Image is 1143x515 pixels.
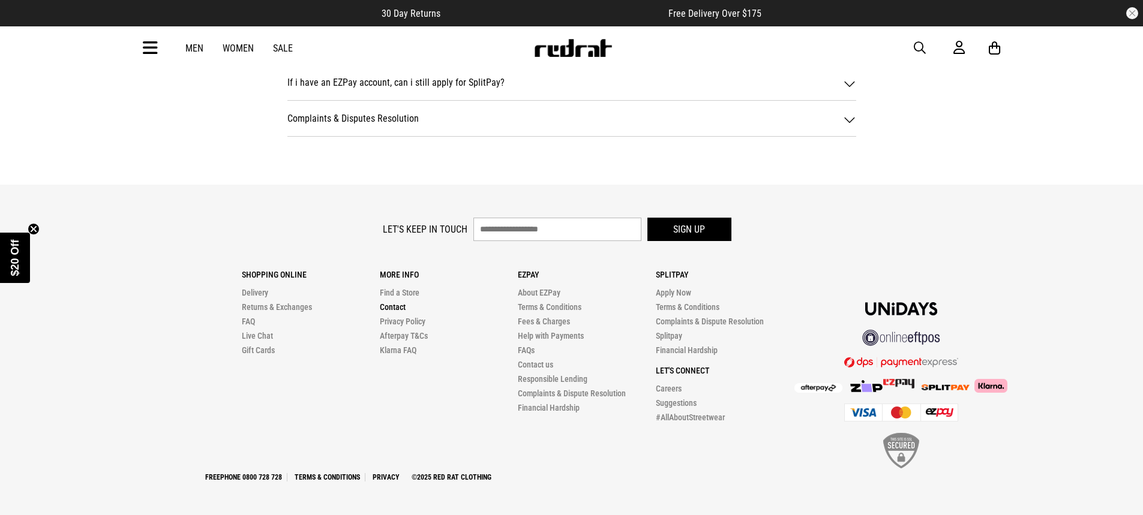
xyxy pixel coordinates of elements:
[380,302,406,312] a: Contact
[533,39,613,57] img: Redrat logo
[656,302,719,312] a: Terms & Conditions
[380,345,416,355] a: Klarna FAQ
[518,388,626,398] a: Complaints & Dispute Resolution
[223,43,254,54] a: Women
[656,288,691,297] a: Apply Now
[518,331,584,341] a: Help with Payments
[518,270,656,279] p: Ezpay
[185,43,203,54] a: Men
[242,270,380,279] p: Shopping Online
[518,288,560,297] a: About EZPay
[656,384,682,393] a: Careers
[518,317,570,326] a: Fees & Charges
[518,302,581,312] a: Terms & Conditions
[850,380,883,392] img: Zip
[656,331,682,341] a: Splitpay
[242,317,255,326] a: FAQ
[242,288,268,297] a: Delivery
[518,360,553,369] a: Contact us
[28,223,40,235] button: Close teaser
[647,218,731,241] button: Sign up
[668,8,761,19] span: Free Delivery Over $175
[865,302,937,315] img: Unidays
[380,331,428,341] a: Afterpay T&Cs
[656,345,718,355] a: Financial Hardship
[242,302,312,312] a: Returns & Exchanges
[862,330,940,346] img: online eftpos
[656,317,764,326] a: Complaints & Dispute Resolution
[794,383,842,393] img: Afterpay
[518,374,587,384] a: Responsible Lending
[844,357,958,368] img: DPS
[844,403,958,421] img: Cards
[368,473,404,481] a: Privacy
[10,5,46,41] button: Open LiveChat chat widget
[9,239,21,276] span: $20 Off
[242,345,275,355] a: Gift Cards
[383,224,467,235] label: Let's keep in touch
[656,366,794,375] p: Let's Connect
[200,473,287,481] a: Freephone 0800 728 728
[464,7,644,19] iframe: Customer reviews powered by Trustpilot
[273,43,293,54] a: Sale
[518,403,580,412] a: Financial Hardship
[656,398,697,408] a: Suggestions
[656,270,794,279] p: Splitpay
[380,288,419,297] a: Find a Store
[922,384,970,390] img: Splitpay
[970,379,1007,392] img: Klarna
[380,317,425,326] a: Privacy Policy
[290,473,365,481] a: Terms & Conditions
[407,473,496,481] a: ©2025 Red Rat Clothing
[382,8,440,19] span: 30 Day Returns
[656,412,725,422] a: #AllAboutStreetwear
[242,331,273,341] a: Live Chat
[287,113,856,124] div: Complaints & Disputes Resolution
[883,379,914,388] img: Splitpay
[287,77,856,88] div: If i have an EZPay account, can i still apply for SplitPay?
[380,270,518,279] p: More Info
[883,433,919,468] img: SSL
[518,345,535,355] a: FAQs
